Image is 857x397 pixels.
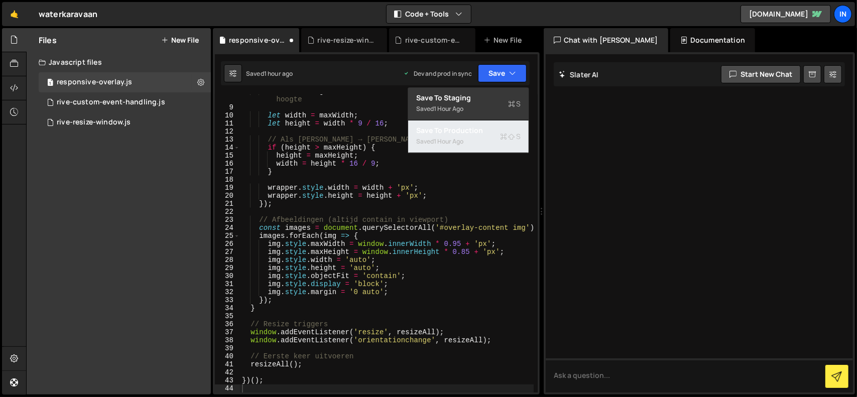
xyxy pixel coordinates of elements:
div: 14 [215,144,240,152]
div: 33 [215,296,240,304]
div: Save to Production [416,125,521,136]
div: 27 [215,248,240,256]
div: 1 hour ago [434,104,463,113]
div: 13948/47304.js [39,72,211,92]
button: Start new chat [721,65,801,83]
button: Save [478,64,527,82]
div: 17 [215,168,240,176]
div: 1 hour ago [434,137,463,146]
div: 41 [215,360,240,368]
div: 13948/46420.js [39,112,211,133]
div: 24 [215,224,240,232]
div: waterkaravaan [39,8,97,20]
div: 19 [215,184,240,192]
div: Save to Staging [416,93,521,103]
div: 1 hour ago [264,69,293,78]
div: rive-custom-event-handling.js [57,98,165,107]
div: 36 [215,320,240,328]
div: 42 [215,368,240,376]
div: 13948/35491.js [39,92,211,112]
div: 26 [215,240,240,248]
div: 31 [215,280,240,288]
div: rive-custom-event-handling.js [405,35,463,45]
div: 18 [215,176,240,184]
div: New File [483,35,526,45]
button: Code + Tools [387,5,471,23]
button: New File [161,36,199,44]
div: Chat with [PERSON_NAME] [544,28,668,52]
div: 20 [215,192,240,200]
div: 38 [215,336,240,344]
div: 12 [215,127,240,136]
div: 21 [215,200,240,208]
div: 9 [215,103,240,111]
div: 37 [215,328,240,336]
div: 39 [215,344,240,352]
div: rive-resize-window.js [57,118,131,127]
a: [DOMAIN_NAME] [741,5,831,23]
div: responsive-overlay.js [229,35,287,45]
a: In [834,5,852,23]
div: 40 [215,352,240,360]
div: 25 [215,232,240,240]
a: 🤙 [2,2,27,26]
div: 15 [215,152,240,160]
div: 29 [215,264,240,272]
div: 32 [215,288,240,296]
div: Saved [416,103,521,115]
button: Save to ProductionS Saved1 hour ago [408,120,529,153]
div: 11 [215,119,240,127]
h2: Files [39,35,57,46]
span: S [508,99,521,109]
div: 10 [215,111,240,119]
span: 1 [47,79,53,87]
div: 35 [215,312,240,320]
span: S [500,131,521,142]
div: 16 [215,160,240,168]
div: 44 [215,384,240,392]
div: rive-resize-window.js [318,35,375,45]
div: 23 [215,216,240,224]
div: 22 [215,208,240,216]
div: responsive-overlay.js [57,78,132,87]
div: 34 [215,304,240,312]
div: Saved [246,69,293,78]
h2: Slater AI [559,70,599,79]
div: 30 [215,272,240,280]
div: 43 [215,376,240,384]
div: Saved [416,136,521,148]
div: Javascript files [27,52,211,72]
div: 28 [215,256,240,264]
div: Dev and prod in sync [404,69,472,78]
div: 8 [215,87,240,103]
div: 13 [215,136,240,144]
div: Documentation [670,28,755,52]
button: Save to StagingS Saved1 hour ago [408,88,529,120]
